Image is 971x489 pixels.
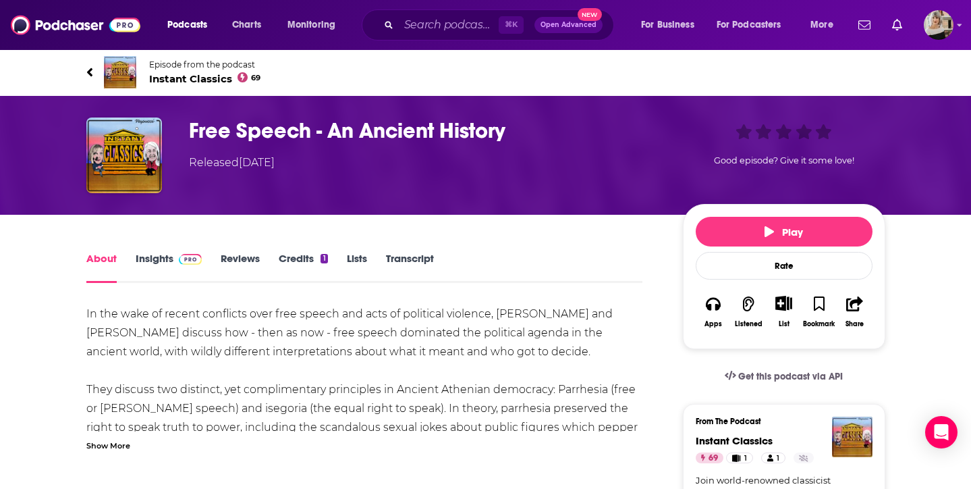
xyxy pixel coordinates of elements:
[189,155,275,171] div: Released [DATE]
[278,14,353,36] button: open menu
[709,452,718,465] span: 69
[232,16,261,34] span: Charts
[696,217,872,247] button: Play
[399,14,499,36] input: Search podcasts, credits, & more...
[924,10,953,40] img: User Profile
[321,254,327,263] div: 1
[708,14,801,36] button: open menu
[714,360,854,393] a: Get this podcast via API
[221,252,260,283] a: Reviews
[765,226,803,238] span: Play
[770,296,798,311] button: Show More Button
[86,118,162,193] img: Free Speech - An Ancient History
[924,10,953,40] span: Logged in as angelabaggetta
[925,416,958,448] div: Open Intercom Messenger
[810,16,833,34] span: More
[279,252,327,283] a: Credits1
[347,252,367,283] a: Lists
[779,319,789,328] div: List
[761,453,785,463] a: 1
[714,155,854,165] span: Good episode? Give it some love!
[167,16,207,34] span: Podcasts
[251,75,260,81] span: 69
[223,14,269,36] a: Charts
[726,453,752,463] a: 1
[744,452,747,465] span: 1
[738,371,843,382] span: Get this podcast via API
[801,14,850,36] button: open menu
[11,12,140,38] img: Podchaser - Follow, Share and Rate Podcasts
[837,287,872,336] button: Share
[578,8,602,21] span: New
[766,287,801,336] div: Show More ButtonList
[149,72,261,85] span: Instant Classics
[386,252,434,283] a: Transcript
[845,320,864,328] div: Share
[534,17,603,33] button: Open AdvancedNew
[696,252,872,280] div: Rate
[86,56,885,88] a: Instant ClassicsEpisode from the podcastInstant Classics69
[887,14,908,36] a: Show notifications dropdown
[735,320,762,328] div: Listened
[149,59,261,70] span: Episode from the podcast
[853,14,876,36] a: Show notifications dropdown
[717,16,781,34] span: For Podcasters
[540,22,597,28] span: Open Advanced
[86,252,117,283] a: About
[696,453,723,463] a: 69
[136,252,202,283] a: InsightsPodchaser Pro
[179,254,202,265] img: Podchaser Pro
[632,14,711,36] button: open menu
[374,9,627,41] div: Search podcasts, credits, & more...
[499,16,524,34] span: ⌘ K
[696,434,773,447] a: Instant Classics
[189,118,661,144] h1: Free Speech - An Ancient History
[696,287,731,336] button: Apps
[777,452,779,465] span: 1
[731,287,766,336] button: Listened
[158,14,225,36] button: open menu
[696,417,862,426] h3: From The Podcast
[704,320,722,328] div: Apps
[924,10,953,40] button: Show profile menu
[104,56,136,88] img: Instant Classics
[832,417,872,457] img: Instant Classics
[803,320,835,328] div: Bookmark
[641,16,694,34] span: For Business
[287,16,335,34] span: Monitoring
[802,287,837,336] button: Bookmark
